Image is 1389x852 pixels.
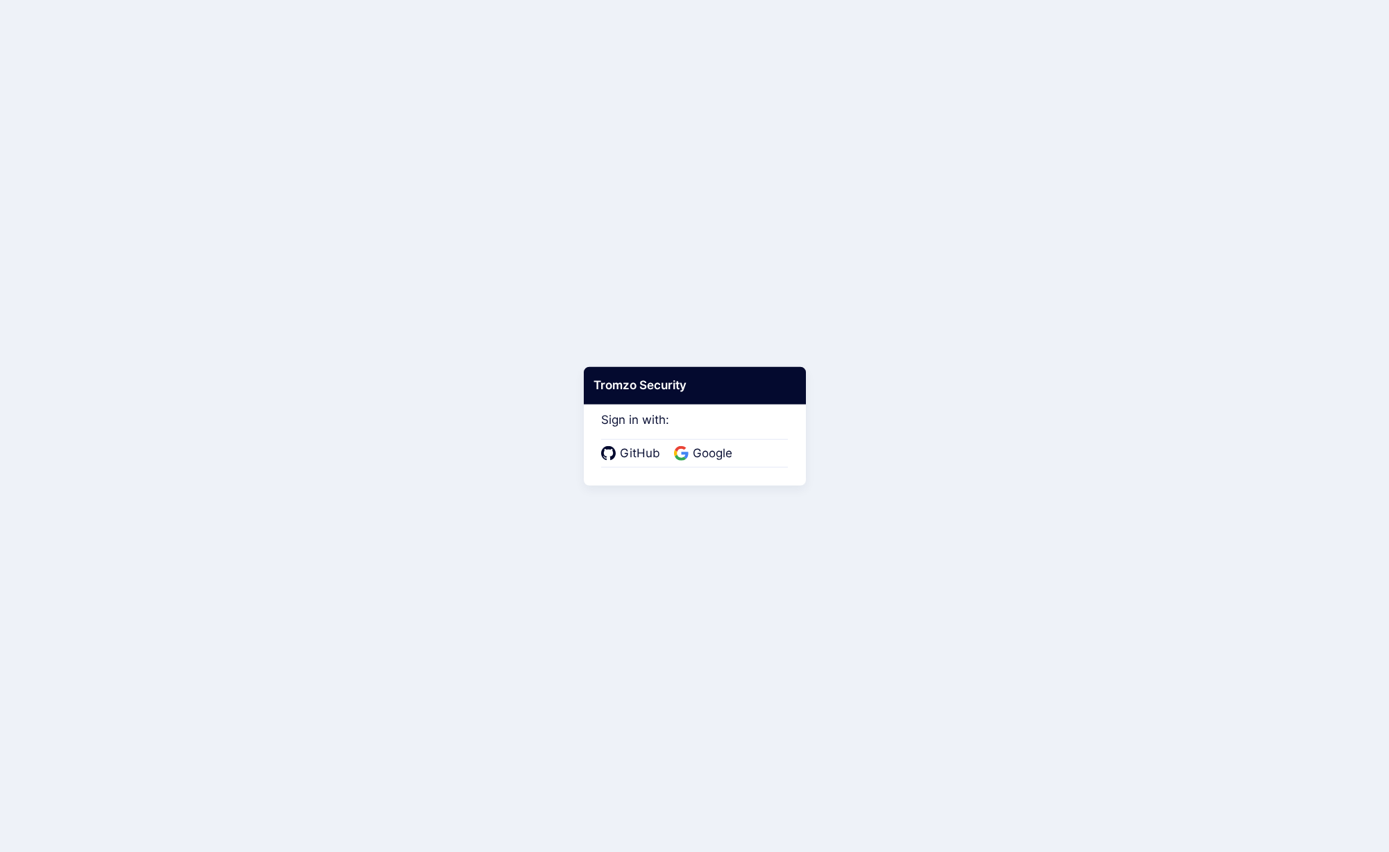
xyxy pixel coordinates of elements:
[689,445,736,463] span: Google
[601,394,789,468] div: Sign in with:
[616,445,664,463] span: GitHub
[601,445,664,463] a: GitHub
[584,367,806,404] div: Tromzo Security
[674,445,736,463] a: Google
